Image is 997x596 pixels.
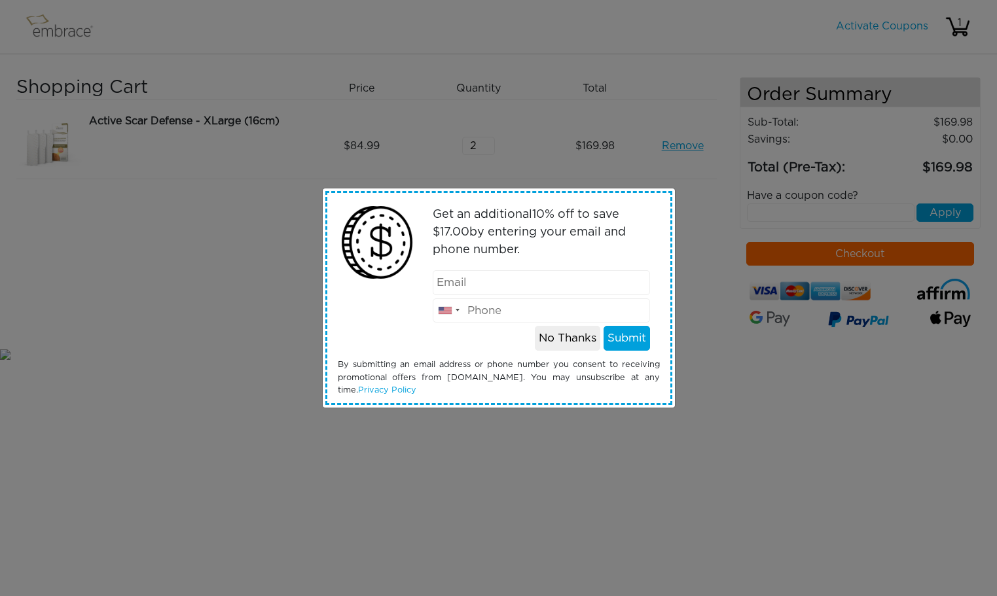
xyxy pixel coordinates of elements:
input: Email [433,270,650,295]
span: 10 [532,209,545,220]
a: Privacy Policy [358,386,416,394]
div: By submitting an email address or phone number you consent to receiving promotional offers from [... [328,359,670,396]
div: United States: +1 [433,299,463,323]
button: No Thanks [535,326,600,351]
button: Submit [604,326,650,351]
input: Phone [433,298,650,323]
img: money2.png [335,200,420,285]
p: Get an additional % off to save $ by entering your email and phone number. [433,206,650,259]
span: 17.00 [440,226,469,238]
